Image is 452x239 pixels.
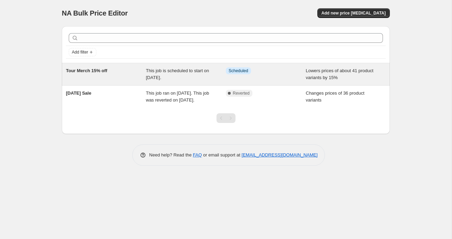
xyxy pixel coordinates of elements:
button: Add new price [MEDICAL_DATA] [317,8,390,18]
a: FAQ [193,152,202,157]
span: This job ran on [DATE]. This job was reverted on [DATE]. [146,90,209,103]
button: Add filter [69,48,96,56]
span: This job is scheduled to start on [DATE]. [146,68,209,80]
span: [DATE] Sale [66,90,91,96]
span: Need help? Read the [149,152,193,157]
span: Reverted [233,90,250,96]
span: Add filter [72,49,88,55]
a: [EMAIL_ADDRESS][DOMAIN_NAME] [242,152,318,157]
span: Lowers prices of about 41 product variants by 15% [306,68,374,80]
span: NA Bulk Price Editor [62,9,128,17]
nav: Pagination [217,113,235,123]
span: or email support at [202,152,242,157]
span: Changes prices of 36 product variants [306,90,365,103]
span: Scheduled [229,68,248,74]
span: Tour Merch 15% off [66,68,107,73]
span: Add new price [MEDICAL_DATA] [321,10,386,16]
